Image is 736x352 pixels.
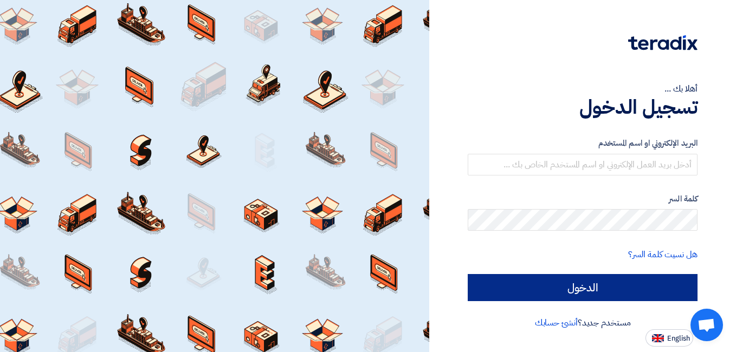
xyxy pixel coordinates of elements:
[652,334,664,342] img: en-US.png
[468,193,698,205] label: كلمة السر
[468,137,698,149] label: البريد الإلكتروني او اسم المستخدم
[535,316,578,329] a: أنشئ حسابك
[468,95,698,119] h1: تسجيل الدخول
[690,309,723,341] div: Open chat
[468,274,698,301] input: الدخول
[468,154,698,175] input: أدخل بريد العمل الإلكتروني او اسم المستخدم الخاص بك ...
[628,35,698,50] img: Teradix logo
[645,329,693,347] button: English
[468,316,698,329] div: مستخدم جديد؟
[667,335,690,342] span: English
[628,248,698,261] a: هل نسيت كلمة السر؟
[468,82,698,95] div: أهلا بك ...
